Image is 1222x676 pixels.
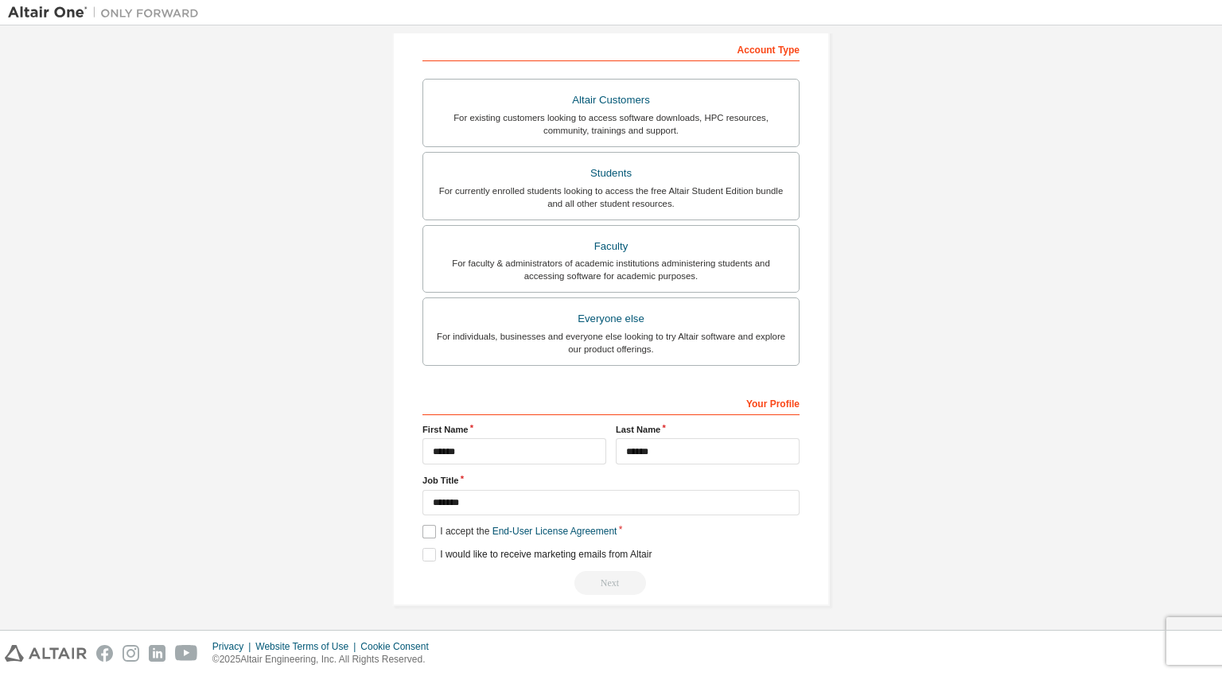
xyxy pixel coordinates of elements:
div: Altair Customers [433,89,789,111]
label: I would like to receive marketing emails from Altair [422,548,652,561]
div: Faculty [433,235,789,258]
img: youtube.svg [175,645,198,662]
img: instagram.svg [123,645,139,662]
div: Everyone else [433,308,789,330]
div: For existing customers looking to access software downloads, HPC resources, community, trainings ... [433,111,789,137]
div: Cookie Consent [360,640,438,653]
img: linkedin.svg [149,645,165,662]
img: altair_logo.svg [5,645,87,662]
img: Altair One [8,5,207,21]
div: Website Terms of Use [255,640,360,653]
label: I accept the [422,525,617,538]
p: © 2025 Altair Engineering, Inc. All Rights Reserved. [212,653,438,666]
div: Account Type [422,36,800,61]
div: Privacy [212,640,255,653]
label: First Name [422,423,606,436]
label: Job Title [422,474,800,487]
img: facebook.svg [96,645,113,662]
div: For faculty & administrators of academic institutions administering students and accessing softwa... [433,257,789,282]
div: Students [433,162,789,185]
div: Read and acccept EULA to continue [422,571,800,595]
div: Your Profile [422,390,800,415]
div: For currently enrolled students looking to access the free Altair Student Edition bundle and all ... [433,185,789,210]
a: End-User License Agreement [492,526,617,537]
label: Last Name [616,423,800,436]
div: For individuals, businesses and everyone else looking to try Altair software and explore our prod... [433,330,789,355]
